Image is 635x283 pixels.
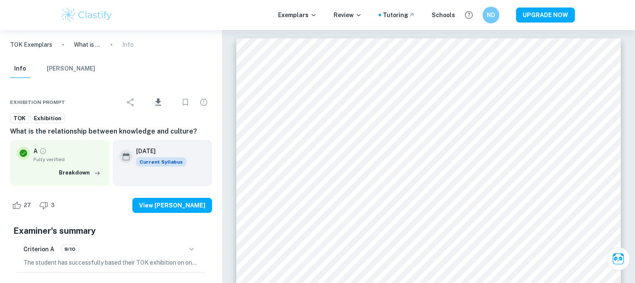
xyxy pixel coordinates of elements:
[10,114,28,123] span: TOK
[334,10,362,20] p: Review
[486,10,496,20] h6: ND
[132,198,212,213] button: View [PERSON_NAME]
[136,157,186,167] div: This exemplar is based on the current syllabus. Feel free to refer to it for inspiration/ideas wh...
[57,167,103,179] button: Breakdown
[23,258,199,267] p: The student has successfully based their TOK exhibition on one of the 35 IBO prompts, specificall...
[278,10,317,20] p: Exemplars
[10,113,29,124] a: TOK
[607,247,630,270] button: Ask Clai
[462,8,476,22] button: Help and Feedback
[10,199,35,212] div: Like
[31,114,64,123] span: Exhibition
[136,157,186,167] span: Current Syllabus
[122,94,139,111] div: Share
[141,91,175,113] div: Download
[10,60,30,78] button: Info
[23,245,54,254] h6: Criterion A
[516,8,575,23] button: UPGRADE NOW
[30,113,65,124] a: Exhibition
[122,40,134,49] p: Info
[383,10,415,20] a: Tutoring
[195,94,212,111] div: Report issue
[10,99,65,106] span: Exhibition Prompt
[46,201,59,210] span: 3
[10,126,212,136] h6: What is the relationship between knowledge and culture?
[13,225,209,237] h5: Examiner's summary
[19,201,35,210] span: 27
[37,199,59,212] div: Dislike
[10,40,52,49] a: TOK Exemplars
[33,147,38,156] p: A
[47,60,95,78] button: [PERSON_NAME]
[136,147,180,156] h6: [DATE]
[39,147,47,155] a: Grade fully verified
[74,40,101,49] p: What is the relationship between knowledge and culture?
[432,10,455,20] a: Schools
[61,245,78,253] span: 9/10
[177,94,194,111] div: Bookmark
[61,7,114,23] img: Clastify logo
[483,7,499,23] button: ND
[33,156,103,163] span: Fully verified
